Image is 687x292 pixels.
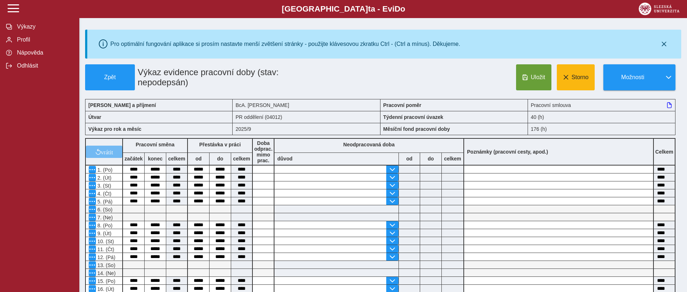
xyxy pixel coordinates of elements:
span: 6. (So) [96,207,113,212]
button: Menu [89,229,96,237]
b: do [420,156,441,162]
span: 11. (Čt) [96,246,114,252]
button: vrátit [86,146,122,158]
b: Výkaz pro rok a měsíc [88,126,141,132]
span: 16. (Út) [96,286,114,292]
b: [PERSON_NAME] a příjmení [88,102,156,108]
button: Menu [89,166,96,173]
b: Neodpracovaná doba [343,142,395,147]
span: 8. (Po) [96,223,113,228]
span: Nápověda [15,50,73,56]
button: Zpět [85,64,135,90]
div: Pro optimální fungování aplikace si prosím nastavte menší zvětšení stránky - použijte klávesovou ... [110,41,460,47]
b: začátek [123,156,144,162]
div: BcA. [PERSON_NAME] [233,99,380,111]
button: Menu [89,174,96,181]
span: 4. (Čt) [96,191,111,197]
span: Profil [15,36,73,43]
div: Pracovní smlouva [528,99,675,111]
span: D [395,4,400,13]
b: Celkem [655,149,673,155]
b: Měsíční fond pracovní doby [383,126,450,132]
span: Výkazy [15,23,73,30]
button: Menu [89,198,96,205]
button: Menu [89,237,96,245]
b: celkem [442,156,463,162]
b: Doba odprac. mimo prac. [254,140,273,163]
span: 13. (So) [96,262,115,268]
button: Uložit [516,64,551,90]
button: Menu [89,222,96,229]
button: Storno [557,64,595,90]
span: Storno [572,74,589,81]
span: 12. (Pá) [96,254,115,260]
button: Menu [89,214,96,221]
button: Menu [89,253,96,261]
b: Týdenní pracovní úvazek [383,114,444,120]
b: celkem [166,156,187,162]
b: od [399,156,420,162]
div: PR oddělení (04012) [233,111,380,123]
span: 9. (Út) [96,231,111,236]
button: Menu [89,190,96,197]
span: 3. (St) [96,183,111,189]
b: od [188,156,209,162]
span: Odhlásit [15,63,73,69]
span: vrátit [101,149,113,155]
b: konec [145,156,166,162]
span: Uložit [531,74,545,81]
b: celkem [231,156,252,162]
b: Pracovní poměr [383,102,422,108]
img: logo_web_su.png [639,3,679,15]
span: o [400,4,405,13]
span: 14. (Ne) [96,270,116,276]
span: Možnosti [609,74,656,81]
button: Menu [89,245,96,253]
h1: Výkaz evidence pracovní doby (stav: nepodepsán) [135,64,334,90]
span: 1. (Po) [96,167,113,173]
button: Menu [89,269,96,276]
b: Přestávka v práci [199,142,241,147]
b: [GEOGRAPHIC_DATA] a - Evi [22,4,665,14]
button: Menu [89,206,96,213]
b: do [210,156,231,162]
div: 2025/9 [233,123,380,135]
button: Menu [89,261,96,269]
button: Menu [89,182,96,189]
span: 2. (Út) [96,175,111,181]
b: Poznámky (pracovní cesty, apod.) [464,149,551,155]
span: t [368,4,370,13]
span: 5. (Pá) [96,199,113,205]
span: 10. (St) [96,239,114,244]
b: Útvar [88,114,101,120]
div: 176 (h) [528,123,675,135]
div: 40 (h) [528,111,675,123]
button: Menu [89,277,96,284]
button: Možnosti [603,64,662,90]
span: 7. (Ne) [96,215,113,220]
span: Zpět [88,74,132,81]
span: 15. (Po) [96,278,115,284]
b: Pracovní směna [136,142,174,147]
b: důvod [277,156,292,162]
